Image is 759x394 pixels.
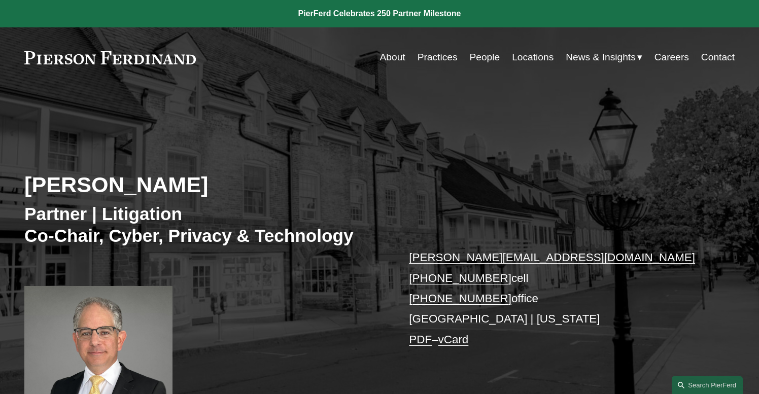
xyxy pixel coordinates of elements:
a: [PHONE_NUMBER] [409,272,511,284]
a: PDF [409,333,432,346]
a: Practices [418,48,458,67]
h2: [PERSON_NAME] [24,171,379,198]
a: [PHONE_NUMBER] [409,292,511,305]
a: Careers [654,48,689,67]
h3: Partner | Litigation Co-Chair, Cyber, Privacy & Technology [24,203,379,247]
span: News & Insights [566,49,636,66]
p: cell office [GEOGRAPHIC_DATA] | [US_STATE] – [409,247,705,350]
a: folder dropdown [566,48,642,67]
a: People [469,48,500,67]
a: vCard [438,333,469,346]
a: Search this site [672,376,743,394]
a: Contact [701,48,735,67]
a: [PERSON_NAME][EMAIL_ADDRESS][DOMAIN_NAME] [409,251,695,264]
a: About [380,48,405,67]
a: Locations [512,48,554,67]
